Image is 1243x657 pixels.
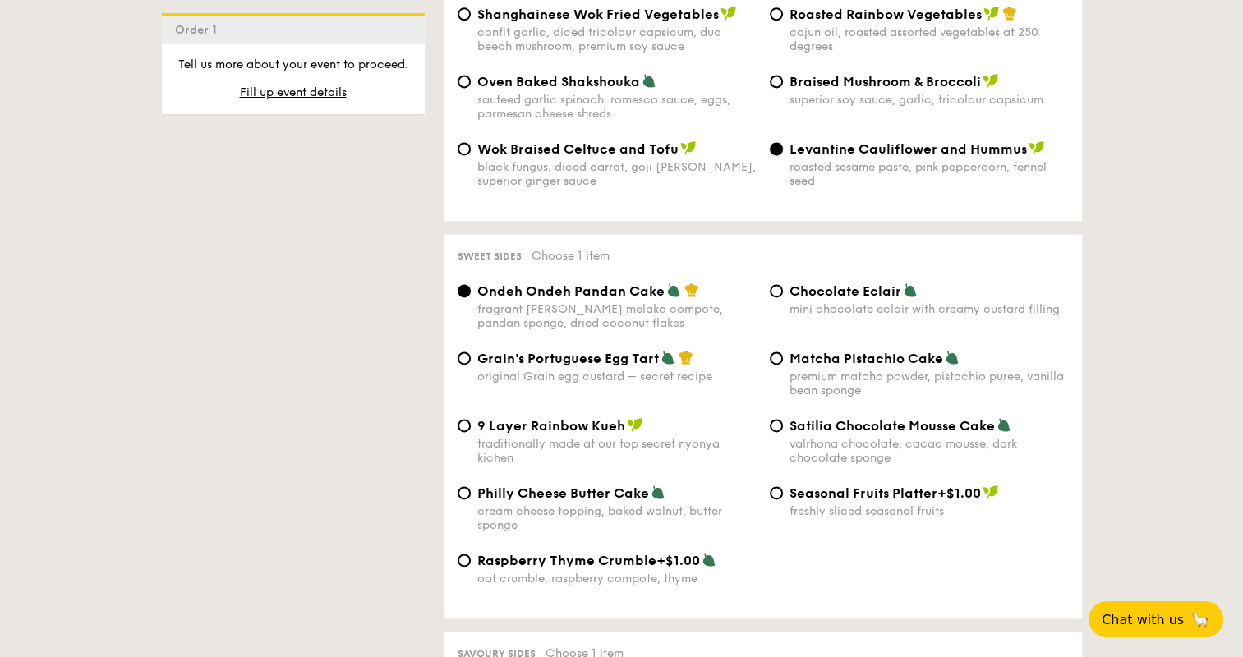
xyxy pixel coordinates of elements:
img: icon-vegan.f8ff3823.svg [627,417,643,432]
img: icon-vegan.f8ff3823.svg [983,73,999,88]
img: icon-chef-hat.a58ddaea.svg [684,283,699,297]
span: Wok Braised Celtuce and Tofu [477,141,679,157]
img: icon-vegan.f8ff3823.svg [983,485,999,499]
div: fragrant [PERSON_NAME] melaka compote, pandan sponge, dried coconut flakes [477,302,757,330]
div: mini chocolate eclair with creamy custard filling [790,302,1069,316]
input: Matcha Pistachio Cakepremium matcha powder, pistachio puree, vanilla bean sponge [770,351,783,365]
div: valrhona chocolate, cacao mousse, dark chocolate sponge [790,437,1069,465]
p: Tell us more about your event to proceed. [175,57,412,73]
button: Chat with us🦙 [1089,601,1223,637]
span: Philly Cheese Butter Cake [477,485,649,501]
img: icon-vegetarian.fe4039eb.svg [642,73,656,88]
div: cajun oil, roasted assorted vegetables at 250 degrees [790,25,1069,53]
span: Satilia Chocolate Mousse Cake [790,418,995,434]
span: Raspberry Thyme Crumble [477,553,656,568]
input: 9 Layer Rainbow Kuehtraditionally made at our top secret nyonya kichen [458,419,471,432]
input: Levantine Cauliflower and Hummusroasted sesame paste, pink peppercorn, fennel seed [770,142,783,155]
img: icon-vegetarian.fe4039eb.svg [651,485,665,499]
input: Seasonal Fruits Platter+$1.00freshly sliced seasonal fruits [770,486,783,499]
div: superior soy sauce, garlic, tricolour capsicum [790,93,1069,107]
input: Chocolate Eclairmini chocolate eclair with creamy custard filling [770,284,783,297]
div: roasted sesame paste, pink peppercorn, fennel seed [790,160,1069,188]
div: black fungus, diced carrot, goji [PERSON_NAME], superior ginger sauce [477,160,757,188]
div: cream cheese topping, baked walnut, butter sponge [477,504,757,532]
span: Fill up event details [240,85,347,99]
input: Shanghainese Wok Fried Vegetablesconfit garlic, diced tricolour capsicum, duo beech mushroom, pre... [458,7,471,21]
div: original Grain egg custard – secret recipe [477,370,757,384]
span: Order 1 [175,23,223,37]
input: Ondeh Ondeh Pandan Cakefragrant [PERSON_NAME] melaka compote, pandan sponge, dried coconut flakes [458,284,471,297]
div: traditionally made at our top secret nyonya kichen [477,437,757,465]
span: Roasted Rainbow Vegetables [790,7,982,22]
div: oat crumble, raspberry compote, thyme [477,572,757,586]
div: confit garlic, diced tricolour capsicum, duo beech mushroom, premium soy sauce [477,25,757,53]
span: Ondeh Ondeh Pandan Cake [477,283,665,299]
input: Wok Braised Celtuce and Tofublack fungus, diced carrot, goji [PERSON_NAME], superior ginger sauce [458,142,471,155]
img: icon-vegetarian.fe4039eb.svg [945,350,960,365]
input: Philly Cheese Butter Cakecream cheese topping, baked walnut, butter sponge [458,486,471,499]
span: Chocolate Eclair [790,283,901,299]
span: Oven Baked Shakshouka [477,74,640,90]
img: icon-chef-hat.a58ddaea.svg [1002,6,1017,21]
img: icon-vegan.f8ff3823.svg [720,6,737,21]
span: 9 Layer Rainbow Kueh [477,418,625,434]
span: Chat with us [1102,612,1184,627]
img: icon-vegetarian.fe4039eb.svg [903,283,918,297]
span: +$1.00 [656,553,700,568]
input: Grain's Portuguese Egg Tartoriginal Grain egg custard – secret recipe [458,351,471,365]
div: premium matcha powder, pistachio puree, vanilla bean sponge [790,370,1069,397]
img: icon-vegan.f8ff3823.svg [1029,140,1045,155]
img: icon-vegetarian.fe4039eb.svg [997,417,1011,432]
span: +$1.00 [937,485,981,501]
span: Choose 1 item [532,249,610,263]
img: icon-vegetarian.fe4039eb.svg [666,283,681,297]
img: icon-vegan.f8ff3823.svg [983,6,1000,21]
input: Satilia Chocolate Mousse Cakevalrhona chocolate, cacao mousse, dark chocolate sponge [770,419,783,432]
span: Seasonal Fruits Platter [790,485,937,501]
input: Raspberry Thyme Crumble+$1.00oat crumble, raspberry compote, thyme [458,554,471,567]
img: icon-vegetarian.fe4039eb.svg [702,552,716,567]
span: Braised Mushroom & Broccoli [790,74,981,90]
span: Shanghainese Wok Fried Vegetables [477,7,719,22]
span: Matcha Pistachio Cake [790,351,943,366]
div: freshly sliced seasonal fruits [790,504,1069,518]
input: Oven Baked Shakshoukasauteed garlic spinach, romesco sauce, eggs, parmesan cheese shreds [458,75,471,88]
span: Grain's Portuguese Egg Tart [477,351,659,366]
span: Levantine Cauliflower and Hummus [790,141,1027,157]
div: sauteed garlic spinach, romesco sauce, eggs, parmesan cheese shreds [477,93,757,121]
span: 🦙 [1190,610,1210,629]
input: Roasted Rainbow Vegetablescajun oil, roasted assorted vegetables at 250 degrees [770,7,783,21]
input: Braised Mushroom & Broccolisuperior soy sauce, garlic, tricolour capsicum [770,75,783,88]
img: icon-vegan.f8ff3823.svg [680,140,697,155]
img: icon-chef-hat.a58ddaea.svg [679,350,693,365]
span: Sweet sides [458,250,522,262]
img: icon-vegetarian.fe4039eb.svg [661,350,675,365]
